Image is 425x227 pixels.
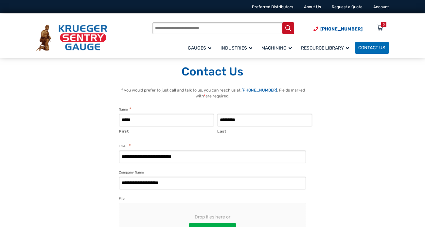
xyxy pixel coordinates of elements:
a: Preferred Distributors [252,5,293,9]
label: Company Name [119,170,144,175]
span: Drop files here or [130,214,295,220]
a: Resource Library [298,41,355,54]
span: Resource Library [301,45,349,51]
span: Gauges [188,45,211,51]
img: Krueger Sentry Gauge [36,25,107,51]
a: Phone Number (920) 434-8860 [313,26,363,32]
span: Contact Us [358,45,385,51]
label: Email [119,143,131,149]
a: Contact Us [355,42,389,54]
label: File [119,196,125,202]
a: Account [373,5,389,9]
span: Machining [261,45,292,51]
div: 0 [383,22,385,27]
a: Industries [217,41,258,54]
span: Industries [221,45,252,51]
a: About Us [304,5,321,9]
a: [PHONE_NUMBER] [241,88,277,93]
label: First [119,127,214,134]
a: Machining [258,41,298,54]
span: [PHONE_NUMBER] [320,26,363,32]
a: Gauges [185,41,217,54]
p: If you would prefer to just call and talk to us, you can reach us at: . Fields marked with are re... [112,87,313,99]
h1: Contact Us [36,65,389,79]
a: Request a Quote [332,5,363,9]
label: Last [217,127,312,134]
legend: Name [119,106,131,113]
